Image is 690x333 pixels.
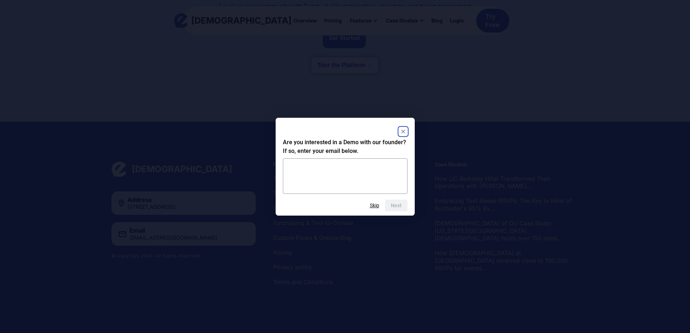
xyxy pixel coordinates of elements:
[283,158,407,194] textarea: Are you interested in a Demo with our founder? If so, enter your email below.
[385,200,407,211] button: Next question
[370,203,379,208] button: Skip
[283,138,407,155] h2: Are you interested in a Demo with our founder? If so, enter your email below.
[399,127,407,136] button: Close
[276,118,415,216] dialog: Are you interested in a Demo with our founder? If so, enter your email below.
